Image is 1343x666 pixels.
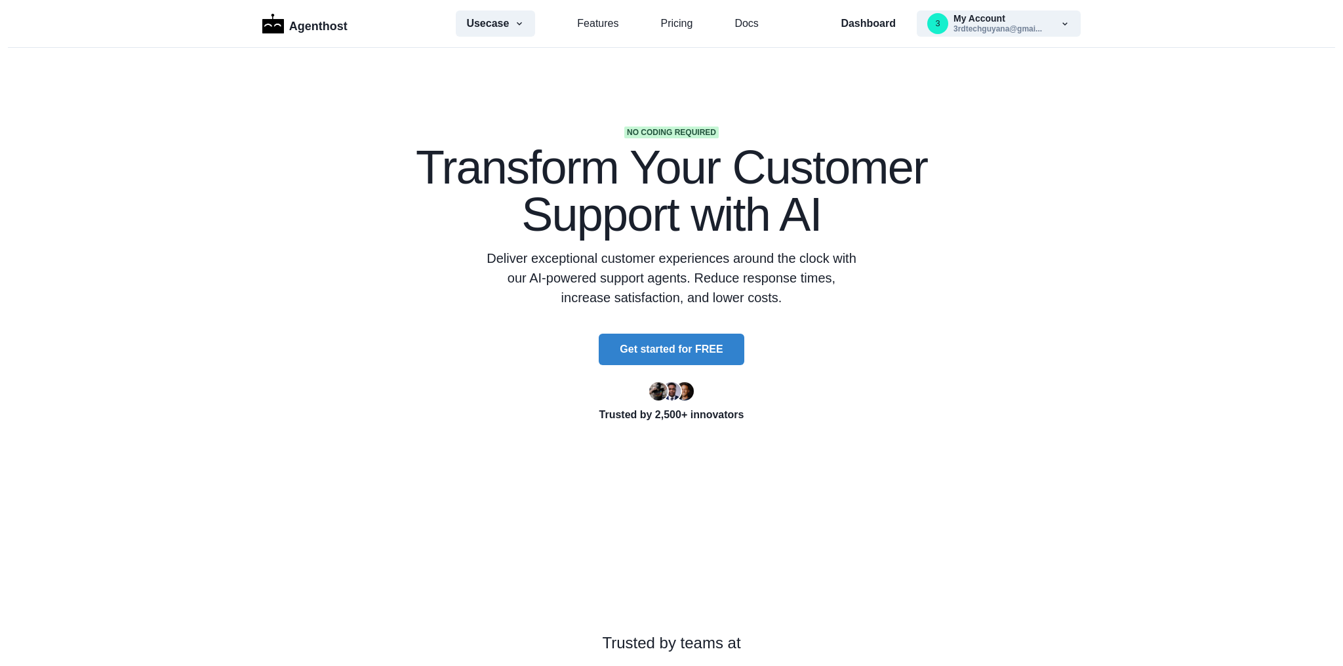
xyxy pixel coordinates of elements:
button: Usecase [456,10,535,37]
p: Trusted by teams at [42,631,1301,655]
a: Features [577,16,618,31]
img: Kent Dodds [675,382,694,401]
button: Get started for FREE [599,334,744,365]
button: 3rdtechguyana@gmail.comMy Account3rdtechguyana@gmai... [917,10,1081,37]
img: Segun Adebayo [662,382,681,401]
a: LogoAgenthost [262,12,348,35]
img: Logo [262,14,284,33]
img: Ryan Florence [649,382,668,401]
span: No coding required [624,127,719,138]
a: Pricing [660,16,692,31]
a: Docs [734,16,758,31]
p: Agenthost [289,12,348,35]
a: Dashboard [841,16,896,31]
h1: Transform Your Customer Support with AI [357,144,986,238]
p: Trusted by 2,500+ innovators [357,407,986,423]
p: Deliver exceptional customer experiences around the clock with our AI-powered support agents. Red... [483,248,860,307]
